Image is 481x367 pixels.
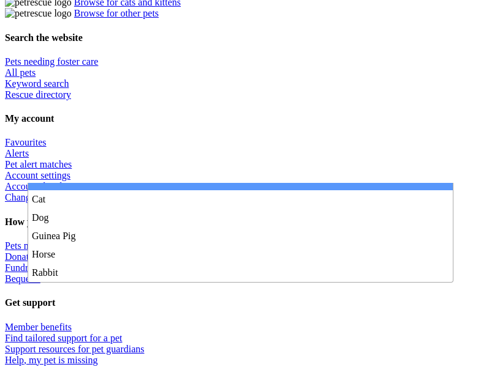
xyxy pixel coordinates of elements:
[5,89,71,100] a: Rescue directory
[5,344,145,354] a: Support resources for pet guardians
[28,190,453,209] li: Cat
[5,8,72,19] img: petrescue logo
[28,209,453,227] li: Dog
[5,170,70,180] a: Account settings
[28,264,453,282] li: Rabbit
[74,8,159,18] a: Browse for other pets
[28,227,453,245] li: Guinea Pig
[5,113,476,124] h4: My account
[5,273,40,284] a: Bequests
[5,333,123,343] a: Find tailored support for a pet
[5,159,72,169] a: Pet alert matches
[5,32,476,43] h4: Search the website
[28,245,453,264] li: Horse
[5,137,47,147] a: Favourites
[5,297,476,308] h4: Get support
[5,262,44,273] a: Fundraise
[5,56,98,67] a: Pets needing foster care
[5,240,98,251] a: Pets needing foster care
[5,251,33,262] a: Donate
[5,355,98,365] a: Help, my pet is missing
[5,67,36,78] a: All pets
[5,217,476,228] h4: How you can help
[5,322,72,332] a: Member benefits
[5,148,29,158] a: Alerts
[5,78,69,89] a: Keyword search
[5,181,66,191] a: Account details
[5,192,74,202] a: Change password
